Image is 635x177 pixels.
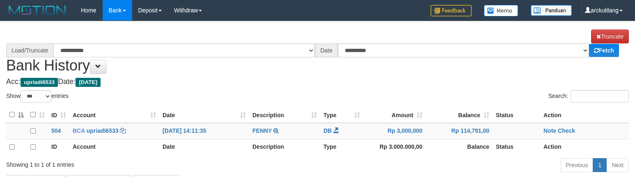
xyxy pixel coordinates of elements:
[6,4,69,16] img: MOTION_logo.png
[531,5,572,16] img: panduan.png
[493,107,540,123] th: Status
[560,158,593,172] a: Previous
[249,139,320,155] th: Description
[320,139,363,155] th: Type
[76,78,101,87] span: [DATE]
[540,107,629,123] th: Action
[548,90,629,102] label: Search:
[320,107,363,123] th: Type: activate to sort column ascending
[159,107,249,123] th: Date: activate to sort column ascending
[21,90,51,102] select: Showentries
[363,107,426,123] th: Amount: activate to sort column ascending
[249,107,320,123] th: Description: activate to sort column ascending
[363,123,426,139] td: Rp 3,000,000
[543,127,556,134] a: Note
[87,127,119,134] a: upriadi6533
[6,90,69,102] label: Show entries
[120,127,126,134] a: Copy upriadi6533 to clipboard
[51,127,61,134] span: 504
[6,78,629,86] h4: Acc: Date:
[431,5,472,16] img: Feedback.jpg
[571,90,629,102] input: Search:
[493,139,540,155] th: Status
[73,127,85,134] span: BCA
[426,107,493,123] th: Balance: activate to sort column ascending
[6,43,53,57] div: Load/Truncate
[27,107,48,123] th: : activate to sort column ascending
[363,139,426,155] th: Rp 3.000.000,00
[593,158,607,172] a: 1
[48,139,69,155] th: ID
[558,127,575,134] a: Check
[48,107,69,123] th: ID: activate to sort column ascending
[426,139,493,155] th: Balance
[159,139,249,155] th: Date
[484,5,518,16] img: Button%20Memo.svg
[6,107,27,123] th: : activate to sort column descending
[69,139,159,155] th: Account
[69,107,159,123] th: Account: activate to sort column ascending
[591,29,629,43] a: Truncate
[540,139,629,155] th: Action
[606,158,629,172] a: Next
[426,123,493,139] td: Rp 114,791,00
[6,157,259,169] div: Showing 1 to 1 of 1 entries
[252,127,272,134] a: FENNY
[21,78,58,87] span: upriadi6533
[315,43,338,57] div: Date
[159,123,249,139] td: [DATE] 14:11:35
[589,44,619,57] a: Fetch
[323,127,332,134] span: DB
[6,29,629,74] h1: Bank History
